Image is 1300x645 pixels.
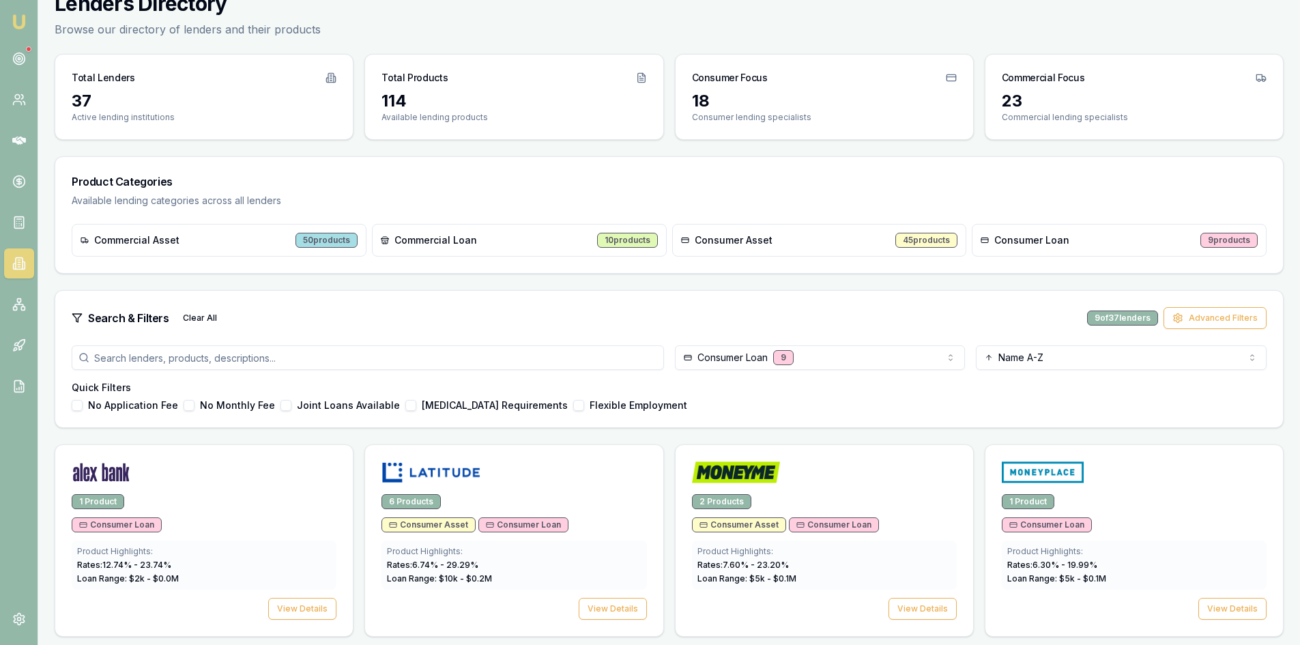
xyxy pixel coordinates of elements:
div: Product Highlights: [77,546,331,557]
h3: Search & Filters [88,310,169,326]
span: Commercial Loan [394,233,477,247]
button: View Details [889,598,957,620]
div: 6 Products [381,494,441,509]
label: Joint Loans Available [297,401,400,410]
div: 50 products [295,233,358,248]
span: Loan Range: $ 5 k - $ 0.1 M [697,573,796,584]
span: Consumer Loan [486,519,561,530]
img: Money Me logo [692,461,781,483]
label: [MEDICAL_DATA] Requirements [422,401,568,410]
div: 9 products [1200,233,1258,248]
label: No Monthly Fee [200,401,275,410]
div: Product Highlights: [697,546,951,557]
h3: Total Lenders [72,71,134,85]
button: Clear All [175,307,225,329]
h3: Total Products [381,71,448,85]
p: Available lending categories across all lenders [72,194,1267,207]
div: 9 of 37 lenders [1087,311,1158,326]
button: Advanced Filters [1164,307,1267,329]
div: 1 Product [1002,494,1054,509]
img: emu-icon-u.png [11,14,27,30]
div: 114 [381,90,646,112]
h3: Consumer Focus [692,71,768,85]
p: Consumer lending specialists [692,112,957,123]
span: Consumer Loan [994,233,1069,247]
p: Commercial lending specialists [1002,112,1267,123]
h3: Commercial Focus [1002,71,1084,85]
div: 18 [692,90,957,112]
img: Alex Bank logo [72,461,130,483]
button: View Details [268,598,336,620]
label: No Application Fee [88,401,178,410]
img: Money Place logo [1002,461,1084,483]
p: Active lending institutions [72,112,336,123]
span: Consumer Loan [796,519,871,530]
a: Money Place logo1 ProductConsumer LoanProduct Highlights:Rates:6.30% - 19.99%Loan Range: $5k - $0... [985,444,1284,637]
input: Search lenders, products, descriptions... [72,345,664,370]
div: 45 products [895,233,957,248]
span: Rates: 12.74 % - 23.74 % [77,560,171,570]
img: Latitude logo [381,461,480,483]
span: Loan Range: $ 5 k - $ 0.1 M [1007,573,1106,584]
span: Rates: 6.74 % - 29.29 % [387,560,478,570]
button: View Details [579,598,647,620]
span: Consumer Asset [699,519,779,530]
div: Product Highlights: [387,546,641,557]
h3: Product Categories [72,173,1267,190]
span: Consumer Loan [1009,519,1084,530]
button: View Details [1198,598,1267,620]
span: Rates: 7.60 % - 23.20 % [697,560,789,570]
p: Browse our directory of lenders and their products [55,21,321,38]
div: 23 [1002,90,1267,112]
a: Alex Bank logo1 ProductConsumer LoanProduct Highlights:Rates:12.74% - 23.74%Loan Range: $2k - $0.... [55,444,353,637]
div: 10 products [597,233,658,248]
span: Consumer Asset [695,233,772,247]
label: Flexible Employment [590,401,687,410]
p: Available lending products [381,112,646,123]
a: Latitude logo6 ProductsConsumer AssetConsumer LoanProduct Highlights:Rates:6.74% - 29.29%Loan Ran... [364,444,663,637]
span: Rates: 6.30 % - 19.99 % [1007,560,1097,570]
span: Loan Range: $ 2 k - $ 0.0 M [77,573,179,584]
span: Consumer Asset [389,519,468,530]
a: Money Me logo2 ProductsConsumer AssetConsumer LoanProduct Highlights:Rates:7.60% - 23.20%Loan Ran... [675,444,974,637]
span: Consumer Loan [79,519,154,530]
h4: Quick Filters [72,381,1267,395]
div: 2 Products [692,494,751,509]
div: Product Highlights: [1007,546,1261,557]
div: 1 Product [72,494,124,509]
span: Commercial Asset [94,233,179,247]
span: Loan Range: $ 10 k - $ 0.2 M [387,573,492,584]
div: 37 [72,90,336,112]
